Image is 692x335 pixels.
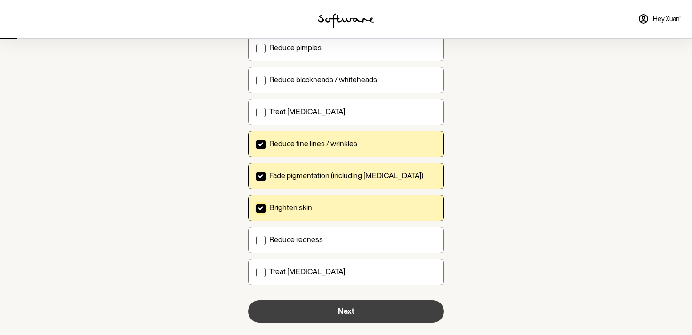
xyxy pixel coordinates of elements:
[269,203,312,212] p: Brighten skin
[653,15,681,23] span: Hey, Xuan !
[269,267,345,276] p: Treat [MEDICAL_DATA]
[338,307,354,316] span: Next
[269,171,423,180] p: Fade pigmentation (including [MEDICAL_DATA])
[269,107,345,116] p: Treat [MEDICAL_DATA]
[269,75,377,84] p: Reduce blackheads / whiteheads
[269,139,357,148] p: Reduce fine lines / wrinkles
[269,235,323,244] p: Reduce redness
[269,43,322,52] p: Reduce pimples
[318,13,374,28] img: software logo
[632,8,686,30] a: Hey,Xuan!
[248,300,444,323] button: Next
